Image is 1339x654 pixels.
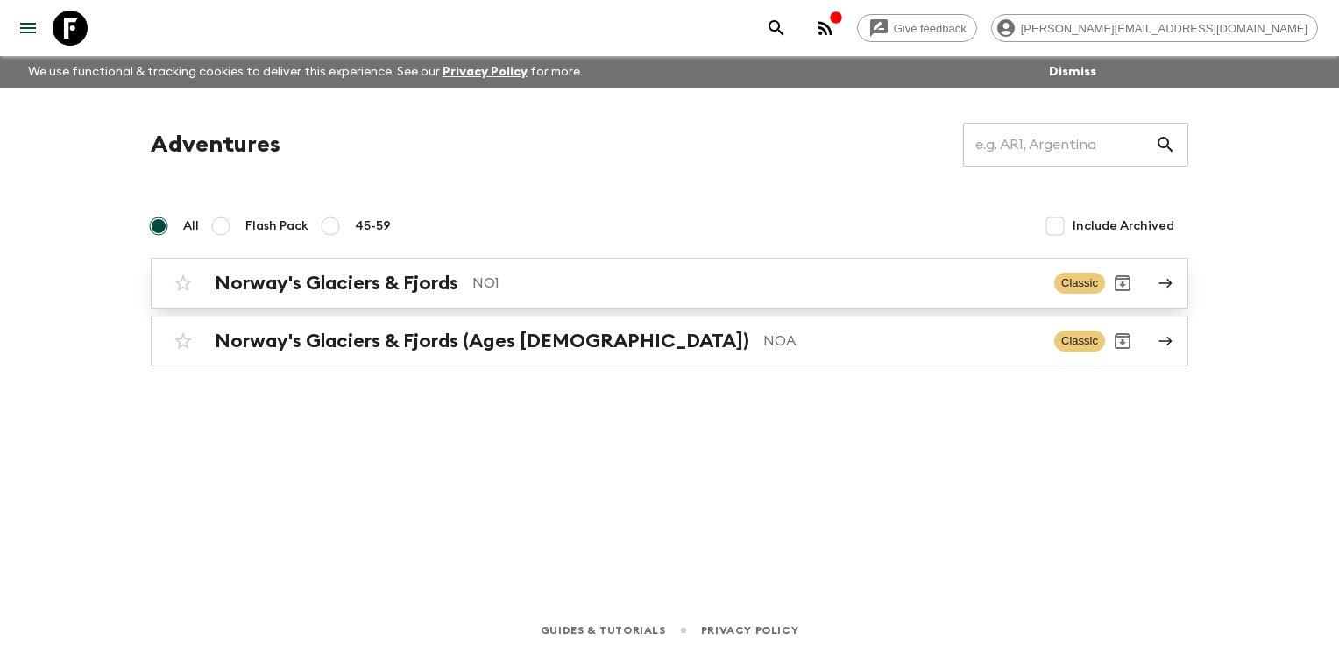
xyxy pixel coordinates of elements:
div: [PERSON_NAME][EMAIL_ADDRESS][DOMAIN_NAME] [991,14,1318,42]
span: All [183,217,199,235]
button: menu [11,11,46,46]
button: Archive [1105,323,1140,359]
a: Privacy Policy [443,66,528,78]
span: Classic [1054,331,1105,352]
h2: Norway's Glaciers & Fjords [215,272,458,295]
span: Classic [1054,273,1105,294]
button: search adventures [759,11,794,46]
p: We use functional & tracking cookies to deliver this experience. See our for more. [21,56,590,88]
p: NO1 [472,273,1040,294]
span: [PERSON_NAME][EMAIL_ADDRESS][DOMAIN_NAME] [1011,22,1317,35]
a: Give feedback [857,14,977,42]
h2: Norway's Glaciers & Fjords (Ages [DEMOGRAPHIC_DATA]) [215,330,749,352]
p: NOA [763,331,1040,352]
span: 45-59 [355,217,391,235]
button: Dismiss [1045,60,1101,84]
span: Include Archived [1073,217,1174,235]
a: Norway's Glaciers & Fjords (Ages [DEMOGRAPHIC_DATA])NOAClassicArchive [151,316,1188,366]
a: Guides & Tutorials [541,621,666,640]
span: Give feedback [884,22,976,35]
input: e.g. AR1, Argentina [963,120,1155,169]
span: Flash Pack [245,217,308,235]
h1: Adventures [151,127,280,162]
button: Archive [1105,266,1140,301]
a: Norway's Glaciers & FjordsNO1ClassicArchive [151,258,1188,309]
a: Privacy Policy [701,621,798,640]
